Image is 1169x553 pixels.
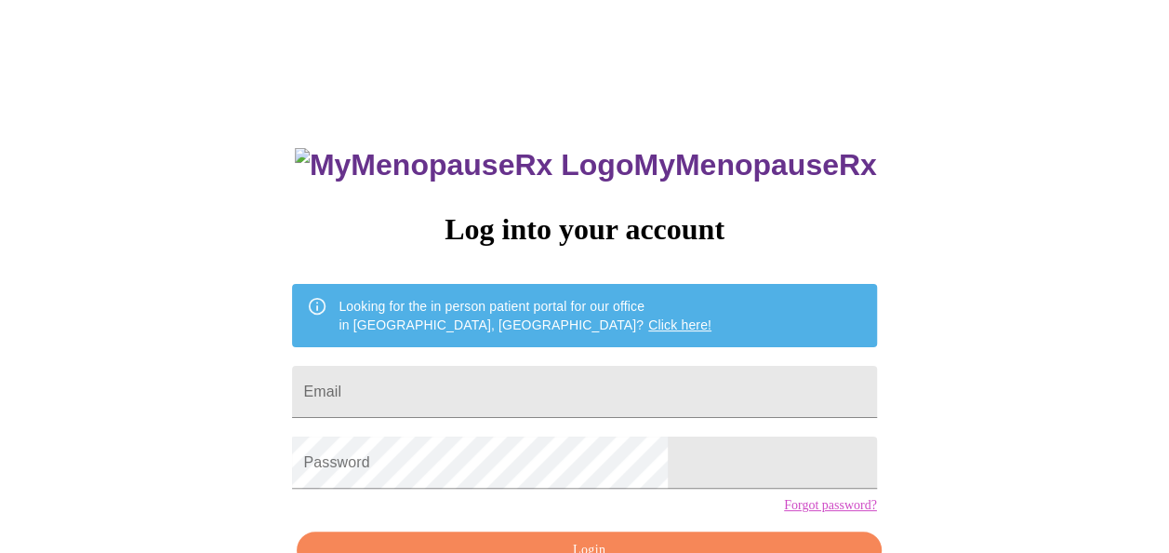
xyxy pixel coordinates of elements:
[784,498,877,513] a: Forgot password?
[295,148,633,182] img: MyMenopauseRx Logo
[648,317,711,332] a: Click here!
[339,290,711,342] div: Looking for the in person patient portal for our office in [GEOGRAPHIC_DATA], [GEOGRAPHIC_DATA]?
[292,212,876,247] h3: Log into your account
[295,148,877,182] h3: MyMenopauseRx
